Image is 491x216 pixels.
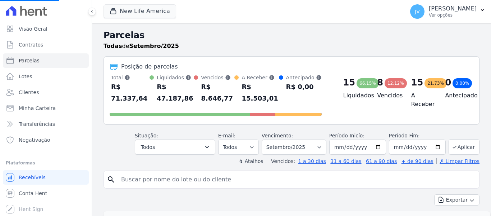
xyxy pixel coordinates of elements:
div: 8 [377,77,383,88]
div: Antecipado [286,74,322,81]
a: 61 a 90 dias [366,158,397,164]
a: Clientes [3,85,89,100]
span: Lotes [19,73,32,80]
a: Minha Carteira [3,101,89,115]
span: Todos [141,143,155,151]
div: 15 [343,77,355,88]
div: 12,12% [385,78,407,88]
p: Ver opções [429,12,477,18]
a: 1 a 30 dias [298,158,326,164]
span: Transferências [19,120,55,128]
span: Visão Geral [19,25,47,32]
button: JV [PERSON_NAME] Ver opções [404,1,491,22]
h2: Parcelas [104,29,479,42]
button: Aplicar [449,139,479,155]
a: + de 90 dias [401,158,433,164]
label: Período Fim: [389,132,446,140]
h4: Antecipado [445,91,468,100]
div: R$ 15.503,01 [242,81,279,104]
a: 31 a 60 dias [330,158,361,164]
div: A Receber [242,74,279,81]
div: 66,15% [357,78,379,88]
span: Parcelas [19,57,40,64]
div: Vencidos [201,74,234,81]
div: Plataformas [6,159,86,167]
a: Transferências [3,117,89,131]
a: Visão Geral [3,22,89,36]
button: Exportar [434,194,479,206]
div: 0,00% [453,78,472,88]
span: JV [415,9,420,14]
p: [PERSON_NAME] [429,5,477,12]
button: New Life America [104,4,176,18]
h4: Liquidados [343,91,366,100]
h4: Vencidos [377,91,400,100]
div: 0 [445,77,451,88]
p: de [104,42,179,50]
a: Conta Hent [3,186,89,200]
div: Posição de parcelas [121,62,178,71]
span: Recebíveis [19,174,46,181]
div: R$ 0,00 [286,81,322,93]
label: E-mail: [218,133,236,138]
span: Clientes [19,89,39,96]
button: Todos [135,140,215,155]
span: Minha Carteira [19,105,56,112]
a: ✗ Limpar Filtros [436,158,479,164]
span: Conta Hent [19,190,47,197]
div: 21,73% [425,78,447,88]
div: R$ 71.337,64 [111,81,150,104]
div: Total [111,74,150,81]
a: Lotes [3,69,89,84]
a: Parcelas [3,53,89,68]
a: Recebíveis [3,170,89,185]
strong: Todas [104,43,122,49]
span: Negativação [19,136,50,144]
label: Período Inicío: [329,133,364,138]
a: Contratos [3,38,89,52]
span: Contratos [19,41,43,48]
div: R$ 47.187,86 [157,81,194,104]
div: R$ 8.646,77 [201,81,234,104]
strong: Setembro/2025 [129,43,179,49]
label: Situação: [135,133,158,138]
div: Liquidados [157,74,194,81]
label: Vencidos: [268,158,295,164]
div: 15 [411,77,423,88]
a: Negativação [3,133,89,147]
label: Vencimento: [262,133,293,138]
input: Buscar por nome do lote ou do cliente [117,172,476,187]
i: search [107,175,115,184]
h4: A Receber [411,91,434,109]
label: ↯ Atalhos [239,158,263,164]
